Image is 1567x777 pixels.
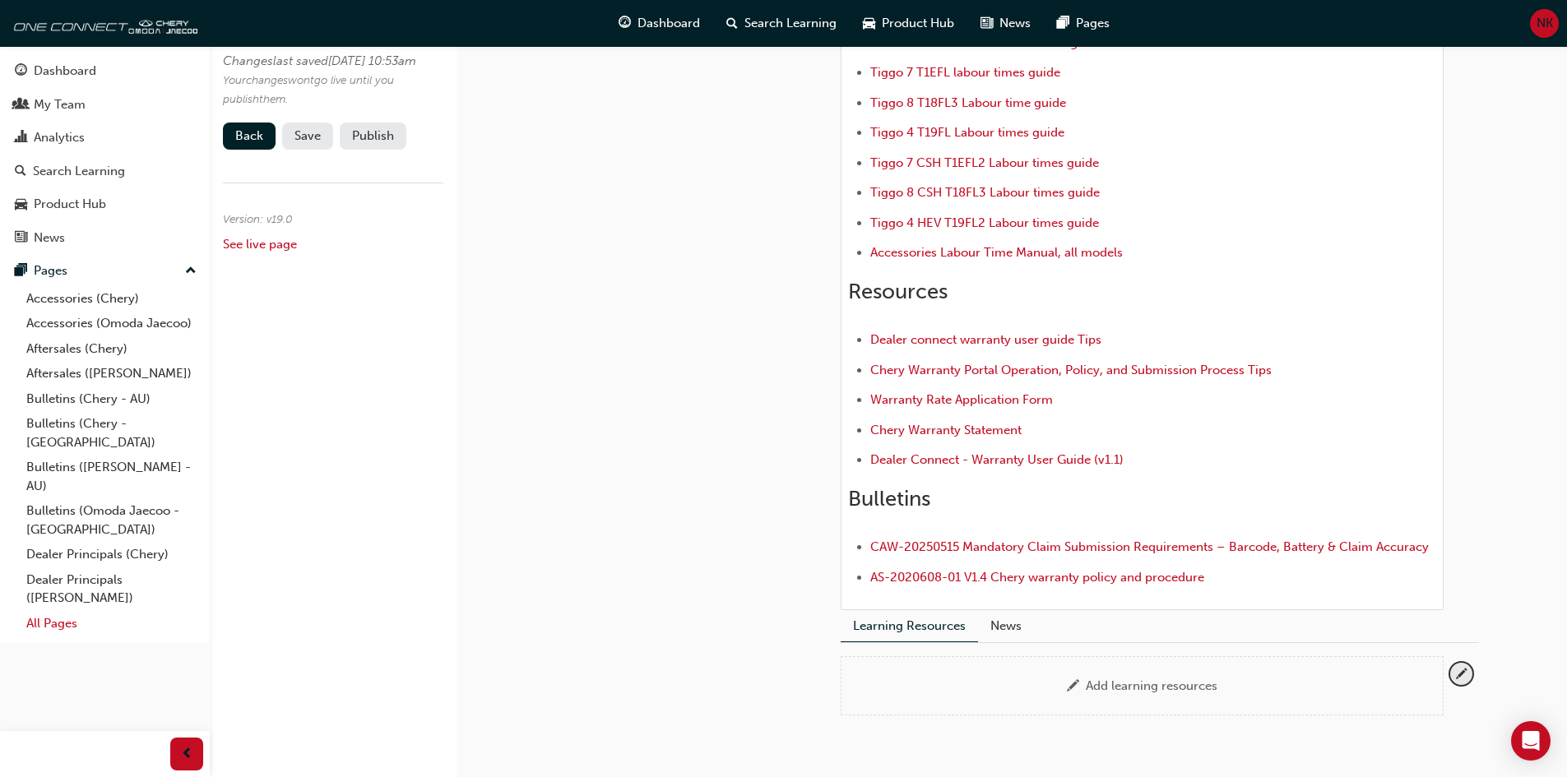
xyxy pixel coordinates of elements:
button: News [978,610,1034,641]
a: Bulletins (Chery - AU) [20,386,203,412]
a: AS-2020608-01 V1.4 Chery warranty policy and procedure [870,570,1204,585]
button: Pages [7,256,203,286]
span: Search Learning [744,14,837,33]
a: Warranty Rate Application Form [870,392,1053,407]
div: Product Hub [34,195,106,214]
span: Omoda 5 EV T19CEV Labour times guide [870,35,1102,50]
a: Accessories (Omoda Jaecoo) [20,311,203,336]
a: Dashboard [7,56,203,86]
div: Add learning resources [1086,678,1217,693]
span: Resources [848,279,948,304]
a: Tiggo 4 HEV T19FL2 Labour times guide [870,215,1099,230]
span: search-icon [726,13,738,34]
div: Open Intercom Messenger [1511,721,1551,761]
div: My Team [34,95,86,114]
a: Analytics [7,123,203,153]
span: Dashboard [637,14,700,33]
a: Accessories (Chery) [20,286,203,312]
span: guage-icon [15,64,27,79]
span: guage-icon [619,13,631,34]
button: Publish [340,123,406,150]
a: Chery Warranty Portal Operation, Policy, and Submission Process Tips [870,363,1272,377]
a: news-iconNews [967,7,1044,40]
a: pages-iconPages [1044,7,1123,40]
a: Bulletins ([PERSON_NAME] - AU) [20,455,203,498]
a: Search Learning [7,156,203,187]
a: guage-iconDashboard [605,7,713,40]
span: NK [1537,14,1553,33]
div: Search Learning [33,162,125,181]
a: Tiggo 7 CSH T1EFL2 Labour times guide [870,155,1099,170]
a: CAW-20250515 Mandatory Claim Submission Requirements – Barcode, Battery & Claim Accuracy [870,539,1429,554]
span: prev-icon [181,744,193,765]
a: See live page [223,237,297,252]
span: news-icon [981,13,993,34]
span: news-icon [15,231,27,246]
span: car-icon [863,13,875,34]
span: Product Hub [882,14,954,33]
a: Dealer connect warranty user guide Tips [870,332,1101,347]
a: Tiggo 7 T1EFL labour times guide [870,65,1060,80]
span: Bulletins [848,486,930,511]
span: Pages [1076,14,1110,33]
button: Add learning resources [855,670,1430,701]
span: Save [294,128,321,143]
a: Accessories Labour Time Manual, all models [870,245,1123,260]
span: pages-icon [1057,13,1069,34]
a: Tiggo 8 CSH T18FL3 Labour times guide [870,185,1100,200]
div: Analytics [34,128,85,147]
a: car-iconProduct Hub [850,7,967,40]
span: pencil-icon [1067,680,1079,695]
a: Aftersales (Chery) [20,336,203,362]
a: Chery Warranty Statement [870,423,1022,437]
a: All Pages [20,611,203,636]
a: Tiggo 8 T18FL3 Labour time guide [870,95,1066,110]
a: My Team [7,90,203,120]
a: Aftersales ([PERSON_NAME]) [20,361,203,386]
button: Save [282,123,333,150]
div: Changes last saved [DATE] 10:53am [223,52,437,71]
a: Dealer Principals ([PERSON_NAME]) [20,567,203,611]
span: people-icon [15,98,27,113]
span: News [999,14,1031,33]
span: up-icon [185,261,197,282]
span: pencil-icon [1450,663,1472,685]
span: Version: v 19 . 0 [223,212,293,226]
button: NK [1530,9,1559,38]
img: oneconnect [8,7,197,39]
button: DashboardMy TeamAnalyticsSearch LearningProduct HubNews [7,53,203,256]
a: Tiggo 4 T19FL Labour times guide [870,125,1064,140]
div: Pages [34,261,67,280]
span: pages-icon [15,264,27,279]
a: Bulletins (Omoda Jaecoo - [GEOGRAPHIC_DATA]) [20,498,203,542]
div: Dashboard [34,62,96,81]
span: search-icon [15,164,26,179]
div: News [34,229,65,247]
a: News [7,223,203,253]
a: Dealer Principals (Chery) [20,542,203,567]
a: Bulletins (Chery - [GEOGRAPHIC_DATA]) [20,411,203,455]
button: Learning Resources [841,610,978,642]
span: car-icon [15,197,27,212]
a: Back [223,123,276,150]
a: Dealer Connect - Warranty User Guide (v1.1) [870,452,1124,467]
a: Product Hub [7,189,203,220]
a: search-iconSearch Learning [713,7,850,40]
span: Your changes won t go live until you publish them . [223,73,394,107]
